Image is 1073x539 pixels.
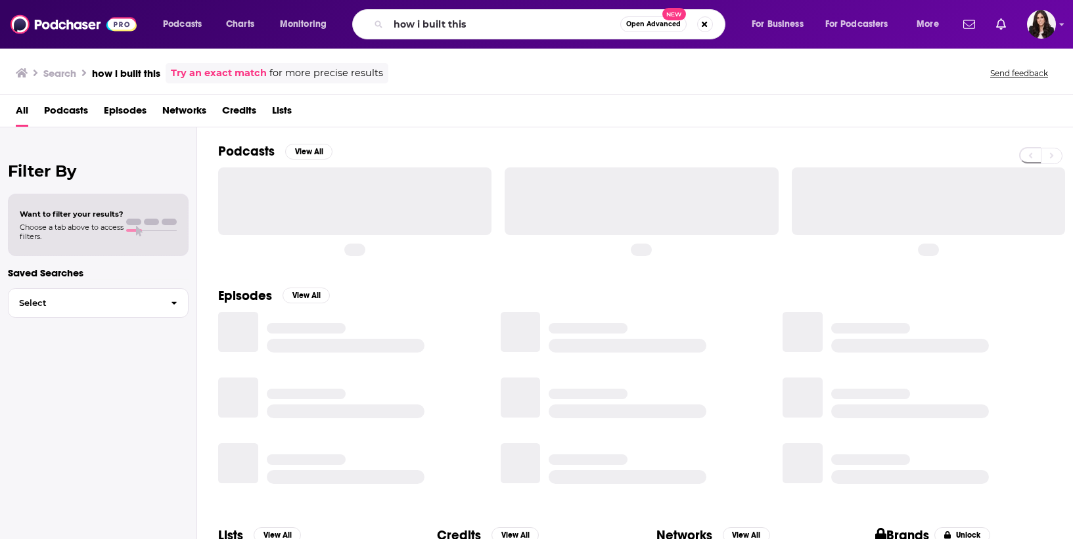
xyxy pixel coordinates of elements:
[285,144,332,160] button: View All
[917,15,939,33] span: More
[626,21,681,28] span: Open Advanced
[92,67,160,79] h3: how i built this
[163,15,202,33] span: Podcasts
[365,9,738,39] div: Search podcasts, credits, & more...
[271,14,344,35] button: open menu
[986,68,1052,79] button: Send feedback
[162,100,206,127] a: Networks
[269,66,383,81] span: for more precise results
[752,15,804,33] span: For Business
[218,143,275,160] h2: Podcasts
[218,288,272,304] h2: Episodes
[217,14,262,35] a: Charts
[283,288,330,303] button: View All
[8,162,189,181] h2: Filter By
[11,12,137,37] img: Podchaser - Follow, Share and Rate Podcasts
[44,100,88,127] a: Podcasts
[218,288,330,304] a: EpisodesView All
[20,209,124,219] span: Want to filter your results?
[1027,10,1056,39] span: Logged in as RebeccaShapiro
[104,100,147,127] a: Episodes
[222,100,256,127] a: Credits
[620,16,687,32] button: Open AdvancedNew
[43,67,76,79] h3: Search
[907,14,955,35] button: open menu
[272,100,292,127] a: Lists
[388,14,620,35] input: Search podcasts, credits, & more...
[20,223,124,241] span: Choose a tab above to access filters.
[1027,10,1056,39] img: User Profile
[1027,10,1056,39] button: Show profile menu
[817,14,907,35] button: open menu
[16,100,28,127] a: All
[958,13,980,35] a: Show notifications dropdown
[8,267,189,279] p: Saved Searches
[226,15,254,33] span: Charts
[991,13,1011,35] a: Show notifications dropdown
[218,143,332,160] a: PodcastsView All
[280,15,327,33] span: Monitoring
[154,14,219,35] button: open menu
[8,288,189,318] button: Select
[825,15,888,33] span: For Podcasters
[742,14,820,35] button: open menu
[9,299,160,307] span: Select
[662,8,686,20] span: New
[171,66,267,81] a: Try an exact match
